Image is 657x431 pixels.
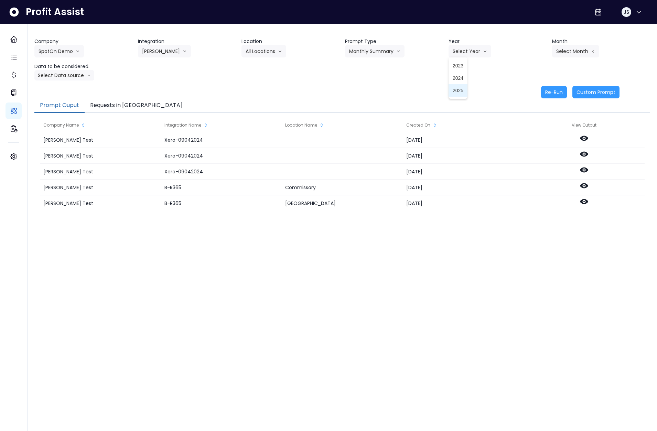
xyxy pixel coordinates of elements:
[345,45,405,57] button: Monthly Summaryarrow down line
[282,195,402,211] div: [GEOGRAPHIC_DATA]
[345,38,443,45] header: Prompt Type
[161,132,282,148] div: Xero-09042024
[87,72,91,79] svg: arrow down line
[40,180,161,195] div: [PERSON_NAME] Test
[40,132,161,148] div: [PERSON_NAME] Test
[282,118,402,132] div: Location Name
[624,9,629,15] span: JS
[524,118,645,132] div: View Output
[85,98,188,113] button: Requests in [GEOGRAPHIC_DATA]
[76,48,80,55] svg: arrow down line
[403,118,524,132] div: Created On
[453,87,463,94] span: 2025
[40,195,161,211] div: [PERSON_NAME] Test
[552,38,650,45] header: Month
[40,118,161,132] div: Company Name
[34,70,94,80] button: Select Data sourcearrow down line
[138,45,191,57] button: [PERSON_NAME]arrow down line
[40,148,161,164] div: [PERSON_NAME] Test
[241,38,340,45] header: Location
[34,45,84,57] button: SpotOn Demoarrow down line
[161,195,282,211] div: B-R365
[278,48,282,55] svg: arrow down line
[572,86,620,98] button: Custom Prompt
[453,62,463,69] span: 2023
[183,48,187,55] svg: arrow down line
[241,45,286,57] button: All Locationsarrow down line
[591,48,595,55] svg: arrow left line
[449,45,491,57] button: Select Yeararrow down line
[282,180,402,195] div: Commissary
[403,195,524,211] div: [DATE]
[453,75,463,82] span: 2024
[34,63,132,70] header: Data to be considered.
[449,57,467,99] ul: Select Yeararrow down line
[161,118,282,132] div: Integration Name
[161,164,282,180] div: Xero-09042024
[541,86,567,98] button: Re-Run
[34,38,132,45] header: Company
[403,164,524,180] div: [DATE]
[396,48,400,55] svg: arrow down line
[161,180,282,195] div: B-R365
[449,38,547,45] header: Year
[403,180,524,195] div: [DATE]
[161,148,282,164] div: Xero-09042024
[403,132,524,148] div: [DATE]
[40,164,161,180] div: [PERSON_NAME] Test
[26,6,84,18] span: Profit Assist
[483,48,487,55] svg: arrow down line
[403,148,524,164] div: [DATE]
[552,45,599,57] button: Select Montharrow left line
[34,98,85,113] button: Prompt Ouput
[138,38,236,45] header: Integration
